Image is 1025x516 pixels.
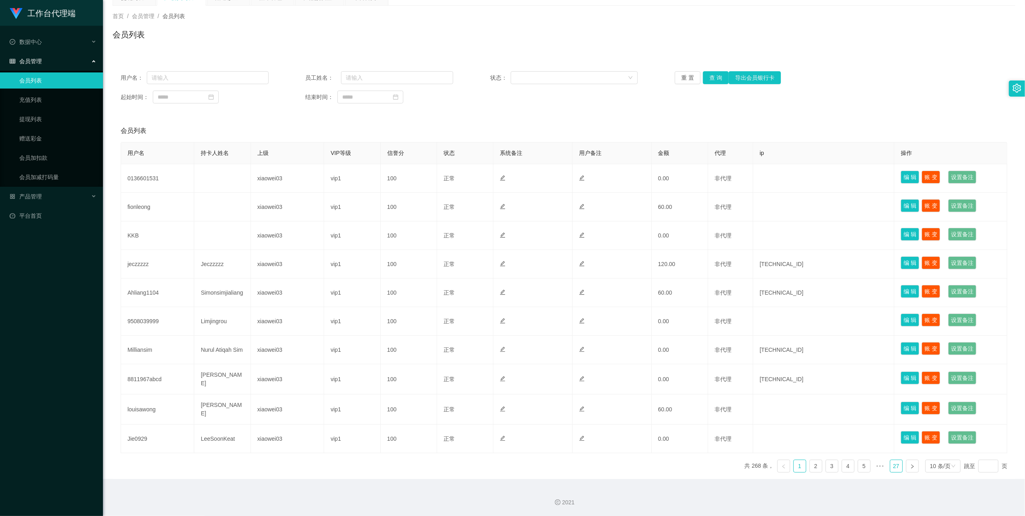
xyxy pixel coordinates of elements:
td: louisawong [121,394,194,425]
span: 员工姓名： [305,74,341,82]
td: [TECHNICAL_ID] [753,250,894,279]
span: 正常 [444,376,455,382]
button: 账 变 [922,256,940,269]
td: Simonsimjialiang [194,279,251,307]
span: 状态 [444,150,455,156]
td: vip1 [324,307,380,336]
li: 1 [793,460,806,473]
li: 共 268 条， [745,460,774,473]
span: ••• [874,460,887,473]
button: 账 变 [922,314,940,326]
a: 1 [794,460,806,472]
a: 图标: dashboard平台首页 [10,208,97,224]
td: 60.00 [652,279,708,307]
a: 会员列表 [19,72,97,89]
td: 60.00 [652,394,708,425]
i: 图标: edit [500,175,505,181]
i: 图标: edit [579,289,585,295]
td: 100 [381,394,437,425]
td: vip1 [324,250,380,279]
td: 100 [381,336,437,364]
span: 金额 [658,150,670,156]
i: 图标: edit [579,347,585,352]
button: 设置备注 [948,228,976,241]
button: 编 辑 [901,256,919,269]
button: 设置备注 [948,285,976,298]
span: 持卡人姓名 [201,150,229,156]
td: xiaowei03 [251,307,324,336]
button: 账 变 [922,402,940,415]
h1: 会员列表 [113,29,145,41]
button: 账 变 [922,228,940,241]
td: 0.00 [652,336,708,364]
span: 代理 [715,150,726,156]
td: fionleong [121,193,194,221]
span: 非代理 [715,175,731,182]
span: 非代理 [715,347,731,353]
td: 0.00 [652,164,708,193]
span: 首页 [113,13,124,19]
i: 图标: left [781,464,786,469]
span: 正常 [444,289,455,296]
i: 图标: setting [1013,84,1021,93]
span: 用户备注 [579,150,602,156]
td: 60.00 [652,193,708,221]
td: vip1 [324,425,380,453]
i: 图标: edit [579,232,585,238]
span: 会员管理 [132,13,154,19]
span: 正常 [444,347,455,353]
i: 图标: edit [500,376,505,382]
div: 10 条/页 [930,460,951,472]
span: 会员列表 [162,13,185,19]
h1: 工作台代理端 [27,0,76,26]
a: 充值列表 [19,92,97,108]
button: 账 变 [922,372,940,384]
span: 用户名： [121,74,147,82]
td: xiaowei03 [251,279,324,307]
button: 账 变 [922,171,940,184]
a: 会员加扣款 [19,150,97,166]
span: 非代理 [715,289,731,296]
td: vip1 [324,193,380,221]
td: vip1 [324,336,380,364]
button: 编 辑 [901,372,919,384]
button: 账 变 [922,342,940,355]
button: 编 辑 [901,402,919,415]
button: 设置备注 [948,314,976,326]
td: 120.00 [652,250,708,279]
td: 100 [381,221,437,250]
button: 设置备注 [948,256,976,269]
button: 编 辑 [901,431,919,444]
i: 图标: edit [500,261,505,266]
span: 会员管理 [10,58,42,64]
button: 账 变 [922,431,940,444]
input: 请输入 [341,71,453,84]
button: 设置备注 [948,199,976,212]
span: 操作 [901,150,912,156]
span: 系统备注 [500,150,522,156]
span: 正常 [444,406,455,413]
span: VIP等级 [331,150,351,156]
i: 图标: edit [579,436,585,441]
td: [TECHNICAL_ID] [753,279,894,307]
span: 起始时间： [121,93,153,101]
span: 非代理 [715,376,731,382]
button: 设置备注 [948,431,976,444]
td: 100 [381,193,437,221]
button: 编 辑 [901,199,919,212]
button: 编 辑 [901,285,919,298]
button: 编 辑 [901,314,919,326]
td: xiaowei03 [251,394,324,425]
span: 非代理 [715,436,731,442]
td: jeczzzzz [121,250,194,279]
td: 0.00 [652,307,708,336]
td: xiaowei03 [251,336,324,364]
button: 设置备注 [948,372,976,384]
span: 上级 [257,150,269,156]
li: 向后 5 页 [874,460,887,473]
i: 图标: edit [579,261,585,266]
button: 设置备注 [948,342,976,355]
span: 正常 [444,318,455,324]
i: 图标: appstore-o [10,194,15,199]
a: 5 [858,460,870,472]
